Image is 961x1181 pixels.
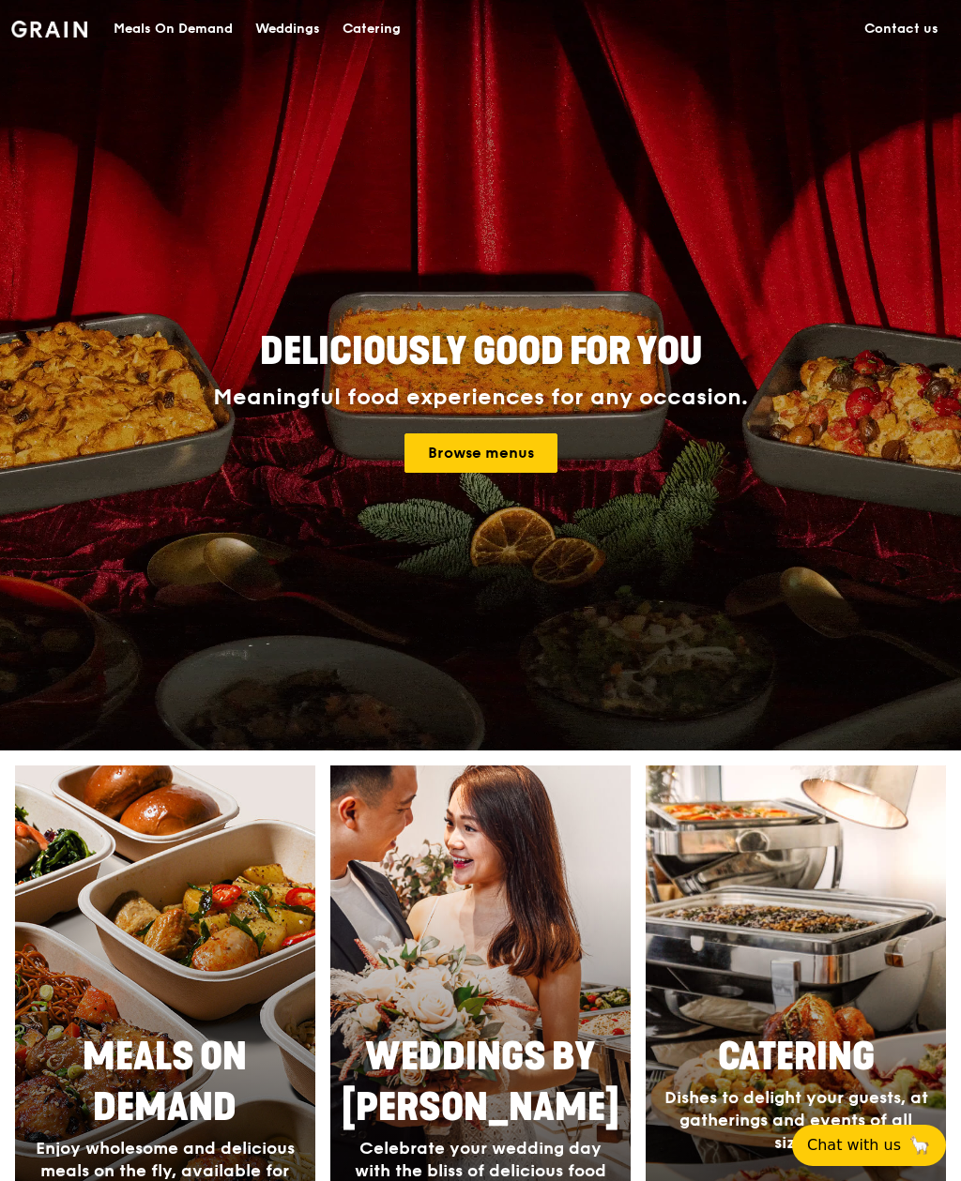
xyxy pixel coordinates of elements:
span: Catering [718,1035,875,1080]
div: Catering [343,1,401,57]
div: Meals On Demand [114,1,233,57]
span: 🦙 [908,1134,931,1157]
div: Meaningful food experiences for any occasion. [156,385,804,411]
span: Dishes to delight your guests, at gatherings and events of all sizes. [664,1087,928,1153]
span: Meals On Demand [83,1035,247,1130]
a: Weddings [244,1,331,57]
span: Chat with us [807,1134,901,1157]
span: Deliciously good for you [260,329,702,374]
a: Contact us [853,1,950,57]
button: Chat with us🦙 [792,1125,946,1166]
span: Weddings by [PERSON_NAME] [342,1035,619,1130]
div: Weddings [255,1,320,57]
a: Catering [331,1,412,57]
img: Grain [11,21,87,38]
a: Browse menus [404,433,557,473]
